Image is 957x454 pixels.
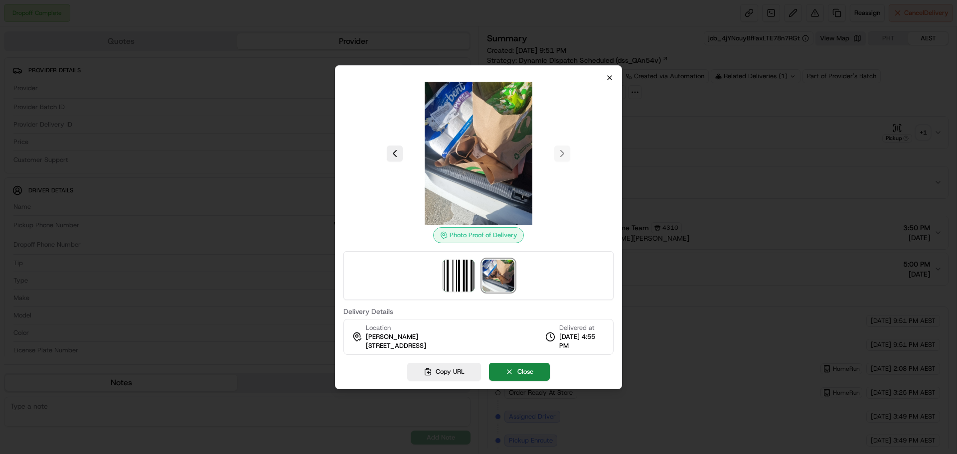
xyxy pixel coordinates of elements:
[366,332,418,341] span: [PERSON_NAME]
[433,227,524,243] div: Photo Proof of Delivery
[489,363,550,381] button: Close
[366,323,391,332] span: Location
[482,260,514,292] img: photo_proof_of_delivery image
[559,323,605,332] span: Delivered at
[407,363,481,381] button: Copy URL
[559,332,605,350] span: [DATE] 4:55 PM
[343,308,614,315] label: Delivery Details
[407,82,550,225] img: photo_proof_of_delivery image
[366,341,426,350] span: [STREET_ADDRESS]
[443,260,475,292] img: barcode_scan_on_pickup image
